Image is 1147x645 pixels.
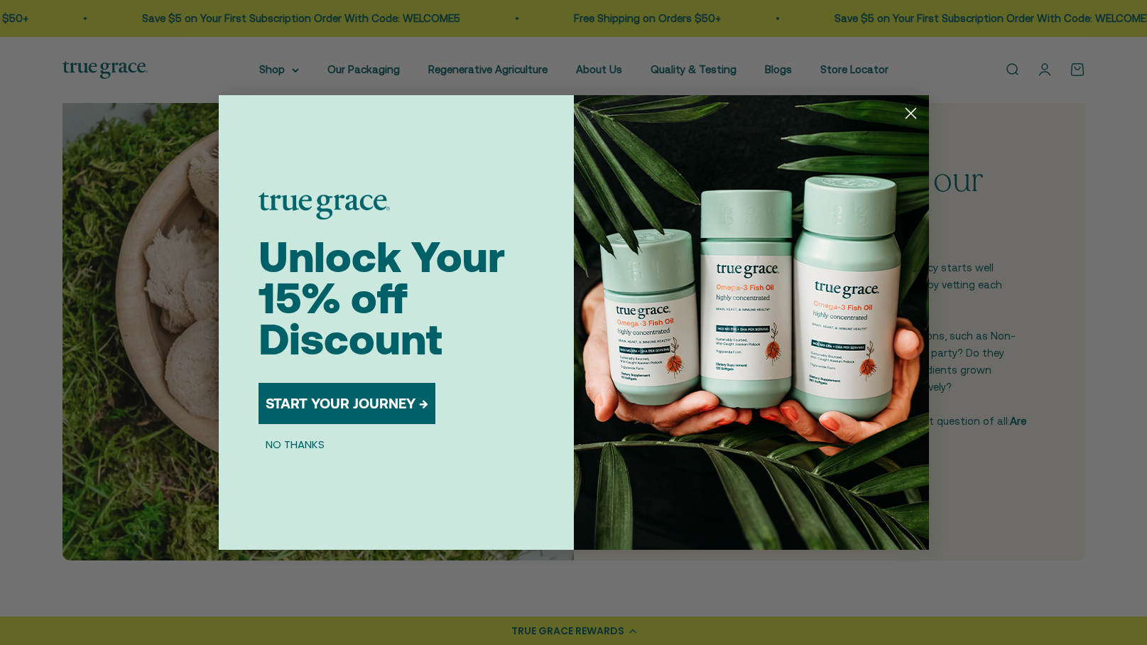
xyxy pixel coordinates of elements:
[259,435,332,452] button: NO THANKS
[259,193,390,219] img: logo placeholder
[574,95,929,550] img: 098727d5-50f8-4f9b-9554-844bb8da1403.jpeg
[259,232,505,364] span: Unlock Your 15% off Discount
[259,383,435,424] button: START YOUR JOURNEY →
[898,101,923,126] button: Close dialog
